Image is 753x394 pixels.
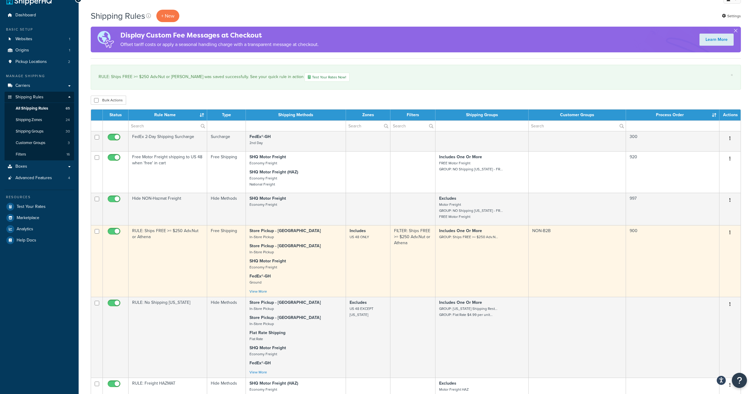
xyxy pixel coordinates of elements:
[249,140,263,146] small: 2nd Day
[249,154,286,160] strong: SHQ Motor Freight
[249,258,286,264] strong: SHQ Motor Freight
[249,289,267,294] a: View More
[15,59,47,64] span: Pickup Locations
[249,249,274,255] small: In-Store Pickup
[16,106,48,111] span: All Shipping Rules
[249,351,277,357] small: Economy Freight
[5,172,74,184] a: Advanced Features 4
[249,314,321,321] strong: Store Pickup - [GEOGRAPHIC_DATA]
[439,299,482,306] strong: Includes One Or More
[5,80,74,91] a: Carriers
[91,10,145,22] h1: Shipping Rules
[439,380,456,386] strong: Excludes
[103,110,129,120] th: Status
[249,330,285,336] strong: Flat Rate Shipping
[129,121,207,131] input: Search
[699,34,734,46] a: Learn More
[5,212,74,223] a: Marketplace
[5,34,74,45] a: Websites 1
[5,103,74,114] li: All Shipping Rules
[249,160,277,166] small: Economy Freight
[15,37,32,42] span: Websites
[249,336,263,342] small: Flat Rate
[15,164,27,169] span: Boxes
[249,280,262,285] small: Ground
[207,151,246,193] td: Free Shipping
[5,195,74,200] div: Resources
[249,202,277,207] small: Economy Freight
[626,193,719,225] td: 997
[129,225,207,297] td: RULE: Ships FREE >= $250 Adv.Nut or Athena
[390,121,435,131] input: Search
[207,110,246,120] th: Type
[5,114,74,126] li: Shipping Zones
[249,369,267,375] a: View More
[249,321,274,327] small: In-Store Pickup
[129,131,207,151] td: FedEx 2-Day Shipping Surcharge
[5,137,74,149] a: Customer Groups 3
[350,228,366,234] strong: Includes
[129,110,207,120] th: Rule Name : activate to sort column ascending
[722,12,741,20] a: Settings
[249,228,321,234] strong: Store Pickup - [GEOGRAPHIC_DATA]
[5,224,74,235] a: Analytics
[249,176,277,187] small: Economy Freight National Freight
[91,96,126,105] button: Bulk Actions
[17,238,36,243] span: Help Docs
[5,126,74,137] li: Shipping Groups
[626,151,719,193] td: 920
[5,235,74,246] a: Help Docs
[350,234,369,240] small: US 48 ONLY
[249,169,298,175] strong: SHQ Motor Freight (HAZ)
[732,373,747,388] button: Open Resource Center
[626,131,719,151] td: 300
[68,140,70,146] span: 3
[5,114,74,126] a: Shipping Zones 24
[17,215,39,221] span: Marketplace
[69,48,70,53] span: 1
[439,387,469,392] small: Motor Freight HAZ
[5,56,74,67] a: Pickup Locations 2
[99,73,733,82] div: RULE: Ships FREE >= $250 Adv.Nut or [PERSON_NAME] was saved successfully. See your quick rule in ...
[246,110,346,120] th: Shipping Methods
[129,193,207,225] td: Hide NON-Hazmat Freight
[16,129,44,134] span: Shipping Groups
[249,306,274,311] small: In-Store Pickup
[16,140,45,146] span: Customer Groups
[439,228,482,234] strong: Includes One Or More
[66,106,70,111] span: 65
[249,264,277,270] small: Economy Freight
[15,48,29,53] span: Origins
[439,306,497,317] small: GROUP: [US_STATE] Shipping Rest... GROUP: Flat Rate $4.99 per unit...
[15,13,36,18] span: Dashboard
[439,202,503,219] small: Motor Freight GROUP: NO Shipping [US_STATE] - FR... FREE Motor Freight
[207,193,246,225] td: Hide Methods
[16,152,26,157] span: Filters
[346,110,391,120] th: Zones
[68,176,70,181] span: 4
[120,30,319,40] h4: Display Custom Fee Messages at Checkout
[207,297,246,378] td: Hide Methods
[350,299,367,306] strong: Excludes
[156,10,179,22] p: + New
[249,195,286,202] strong: SHQ Motor Freight
[346,121,390,131] input: Search
[129,297,207,378] td: RULE: No Shipping [US_STATE]
[5,92,74,103] a: Shipping Rules
[5,103,74,114] a: All Shipping Rules 65
[91,27,120,52] img: duties-banner-06bc72dcb5fe05cb3f9472aba00be2ae8eb53ab6f0d8bb03d382ba314ac3c341.png
[5,10,74,21] li: Dashboard
[439,160,503,172] small: FREE Motor Freight GROUP: NO Shipping [US_STATE] - FR...
[129,151,207,193] td: Free Motor Freight shipping to US 48 when 'free' in cart
[5,92,74,161] li: Shipping Rules
[5,161,74,172] a: Boxes
[529,121,626,131] input: Search
[350,306,373,317] small: US 48 EXCEPT [US_STATE]
[5,45,74,56] li: Origins
[305,73,350,82] a: Test Your Rates Now!
[16,117,42,123] span: Shipping Zones
[17,204,46,209] span: Test Your Rates
[435,110,529,120] th: Shipping Groups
